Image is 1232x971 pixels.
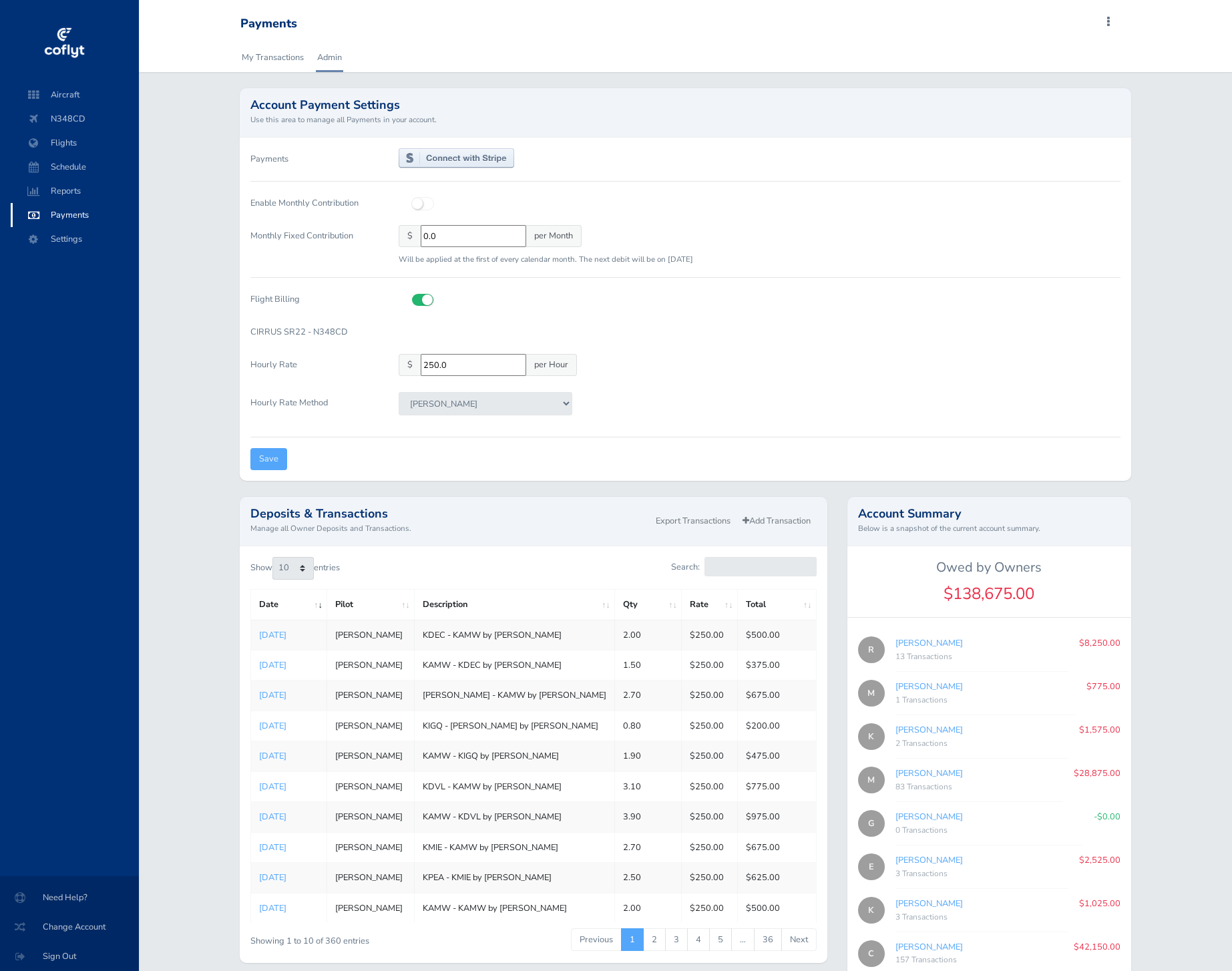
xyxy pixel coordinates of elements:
td: KAMW - KDVL by [PERSON_NAME] [415,802,615,832]
td: 3.10 [615,771,682,801]
p: $1,025.00 [1079,897,1120,910]
p: $2,525.00 [1079,853,1120,867]
td: KAMW - KIGQ by [PERSON_NAME] [415,741,615,771]
a: Export Transactions [650,512,737,531]
td: $250.00 [682,650,738,680]
td: $250.00 [682,802,738,832]
label: CIRRUS SR22 - N348CD [240,321,389,343]
a: 5 [709,928,732,951]
span: Aircraft [24,83,126,107]
span: Sign Out [16,944,123,968]
td: $625.00 [737,863,816,893]
td: $500.00 [737,893,816,923]
td: $200.00 [737,711,816,741]
div: 13 Transactions [895,650,1068,664]
a: [PERSON_NAME] [895,724,963,736]
td: [PERSON_NAME] [327,863,415,893]
small: Will be applied at the first of every calendar month. The next debit will be on [DATE] [399,254,693,264]
span: Change Account [16,915,123,939]
td: 3.90 [615,802,682,832]
td: $250.00 [682,681,738,711]
a: [PERSON_NAME] [895,637,963,649]
div: 83 Transactions [895,781,1063,794]
h5: Owed by Owners [847,560,1131,576]
label: Payments [250,148,288,170]
td: $675.00 [737,681,816,711]
a: 1 [621,928,644,951]
th: Description: activate to sort column ascending [415,590,615,620]
span: Settings [24,227,126,251]
span: M [858,680,885,707]
span: $ [399,354,421,376]
a: [PERSON_NAME] [895,941,963,953]
div: 0 Transactions [895,824,1083,837]
a: [DATE] [259,871,286,884]
th: Total: activate to sort column ascending [737,590,816,620]
p: $1,575.00 [1079,723,1120,737]
span: K [858,723,885,750]
label: Monthly Fixed Contribution [240,225,389,266]
img: stripe-connect-c255eb9ebfc5316c8b257b833e9128a69e6f0df0262c56b5df0f3f4dcfbe27cf.png [399,148,514,168]
a: [DATE] [259,659,286,671]
a: 2 [643,928,666,951]
span: per Month [526,225,582,247]
a: [DATE] [259,689,286,701]
td: $500.00 [737,620,816,650]
td: 2.00 [615,893,682,923]
span: Flights [24,131,126,155]
span: N348CD [24,107,126,131]
td: $250.00 [682,863,738,893]
th: Rate: activate to sort column ascending [682,590,738,620]
td: 2.70 [615,681,682,711]
a: [PERSON_NAME] [895,767,963,779]
p: $8,250.00 [1079,636,1120,650]
td: [PERSON_NAME] [327,832,415,862]
span: R [858,636,885,663]
small: Below is a snapshot of the current account summary. [858,522,1120,534]
td: 2.70 [615,832,682,862]
span: K [858,897,885,924]
td: 0.80 [615,711,682,741]
td: $775.00 [737,771,816,801]
td: $375.00 [737,650,816,680]
a: Next [781,928,817,951]
a: Admin [316,43,343,72]
a: [DATE] [259,720,286,732]
input: Save [250,448,287,470]
span: Reports [24,179,126,203]
td: 2.00 [615,620,682,650]
a: [PERSON_NAME] [895,681,963,693]
a: [PERSON_NAME] [895,854,963,866]
a: [PERSON_NAME] [895,898,963,910]
div: 2 Transactions [895,737,1068,751]
td: [PERSON_NAME] [327,650,415,680]
label: Show entries [250,557,340,580]
div: Payments [240,17,297,31]
td: $250.00 [682,832,738,862]
a: [DATE] [259,811,286,823]
td: KIGQ - [PERSON_NAME] by [PERSON_NAME] [415,711,615,741]
div: 1 Transactions [895,694,1076,707]
select: Showentries [272,557,314,580]
div: $138,675.00 [847,581,1131,606]
p: $28,875.00 [1074,767,1120,780]
a: [PERSON_NAME] [895,811,963,823]
td: [PERSON_NAME] [327,771,415,801]
a: [DATE] [259,750,286,762]
td: 1.90 [615,741,682,771]
span: Schedule [24,155,126,179]
td: $975.00 [737,802,816,832]
small: Manage all Owner Deposits and Transactions. [250,522,649,534]
div: 157 Transactions [895,954,1063,967]
p: $775.00 [1086,680,1120,693]
span: Payments [24,203,126,227]
span: E [858,853,885,880]
td: [PERSON_NAME] [327,711,415,741]
th: Qty: activate to sort column ascending [615,590,682,620]
span: G [858,810,885,837]
td: [PERSON_NAME] [327,741,415,771]
span: Need Help? [16,886,123,910]
a: Add Transaction [737,512,817,531]
td: KMIE - KAMW by [PERSON_NAME] [415,832,615,862]
label: Flight Billing [240,288,389,311]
